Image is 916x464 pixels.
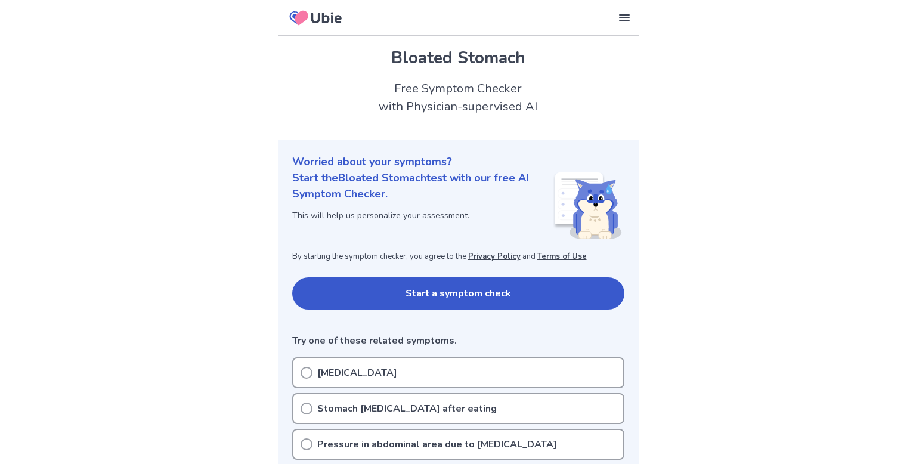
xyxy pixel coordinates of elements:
button: Start a symptom check [292,277,624,310]
img: Shiba [553,172,622,239]
p: This will help us personalize your assessment. [292,209,553,222]
p: Pressure in abdominal area due to [MEDICAL_DATA] [317,437,557,451]
p: Start the Bloated Stomach test with our free AI Symptom Checker. [292,170,553,202]
p: Try one of these related symptoms. [292,333,624,348]
a: Privacy Policy [468,251,521,262]
h1: Bloated Stomach [292,45,624,70]
p: By starting the symptom checker, you agree to the and [292,251,624,263]
p: [MEDICAL_DATA] [317,366,397,380]
p: Worried about your symptoms? [292,154,624,170]
p: Stomach [MEDICAL_DATA] after eating [317,401,497,416]
h2: Free Symptom Checker with Physician-supervised AI [278,80,639,116]
a: Terms of Use [537,251,587,262]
